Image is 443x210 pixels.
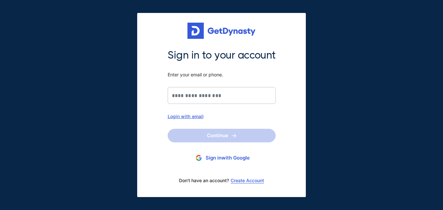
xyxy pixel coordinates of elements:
[168,72,276,78] span: Enter your email or phone.
[231,178,264,183] a: Create Account
[168,49,276,62] span: Sign in to your account
[187,23,256,39] img: Get started for free with Dynasty Trust Company
[168,174,276,187] div: Don’t have an account?
[168,152,276,164] button: Sign inwith Google
[168,114,276,119] div: Login with email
